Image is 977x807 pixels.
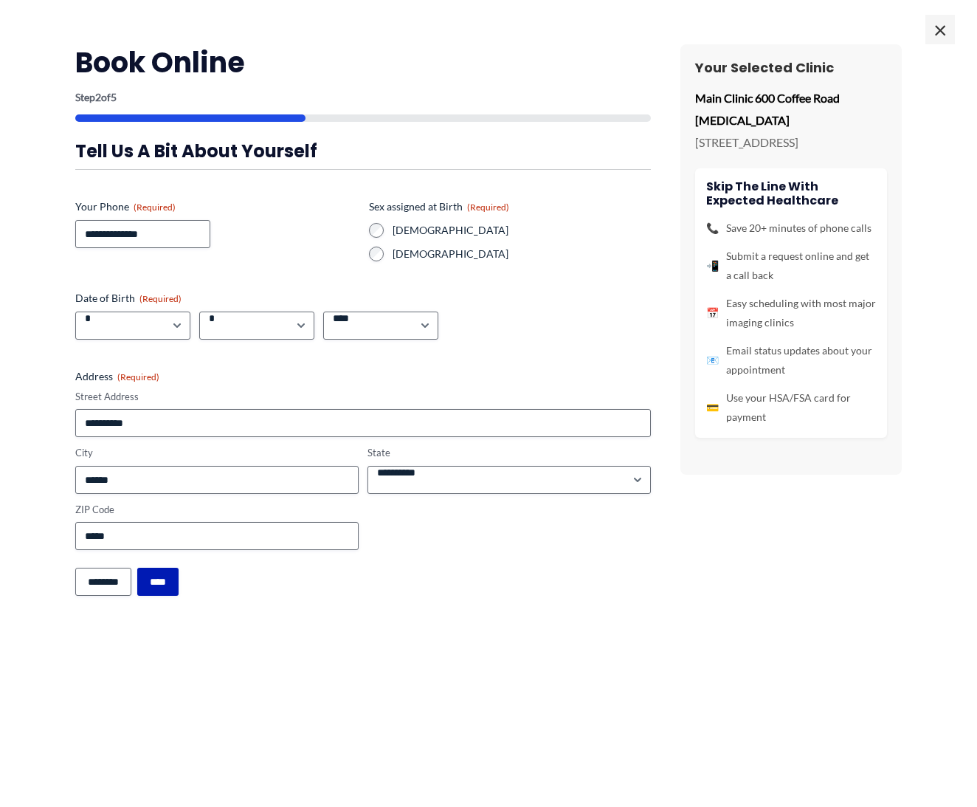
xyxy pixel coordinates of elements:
p: [STREET_ADDRESS] [695,131,887,154]
span: (Required) [117,371,159,382]
label: [DEMOGRAPHIC_DATA] [393,223,651,238]
h2: Book Online [75,44,651,80]
li: Submit a request online and get a call back [706,247,876,285]
p: Step of [75,92,651,103]
li: Use your HSA/FSA card for payment [706,388,876,427]
label: ZIP Code [75,503,359,517]
span: 📅 [706,303,719,323]
span: × [925,15,955,44]
p: Main Clinic 600 Coffee Road [MEDICAL_DATA] [695,87,887,131]
label: State [367,446,651,460]
li: Easy scheduling with most major imaging clinics [706,294,876,332]
legend: Date of Birth [75,291,182,306]
span: 💳 [706,398,719,417]
span: 5 [111,91,117,103]
span: 📞 [706,219,719,238]
span: (Required) [134,202,176,213]
span: (Required) [139,293,182,304]
label: City [75,446,359,460]
li: Email status updates about your appointment [706,341,876,380]
span: 📧 [706,351,719,370]
h4: Skip the line with Expected Healthcare [706,179,876,207]
li: Save 20+ minutes of phone calls [706,219,876,238]
label: Your Phone [75,199,357,214]
h3: Your Selected Clinic [695,59,887,76]
span: 📲 [706,256,719,275]
label: [DEMOGRAPHIC_DATA] [393,247,651,261]
h3: Tell us a bit about yourself [75,140,651,162]
span: (Required) [467,202,509,213]
label: Street Address [75,390,651,404]
span: 2 [95,91,101,103]
legend: Address [75,369,159,384]
legend: Sex assigned at Birth [369,199,509,214]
